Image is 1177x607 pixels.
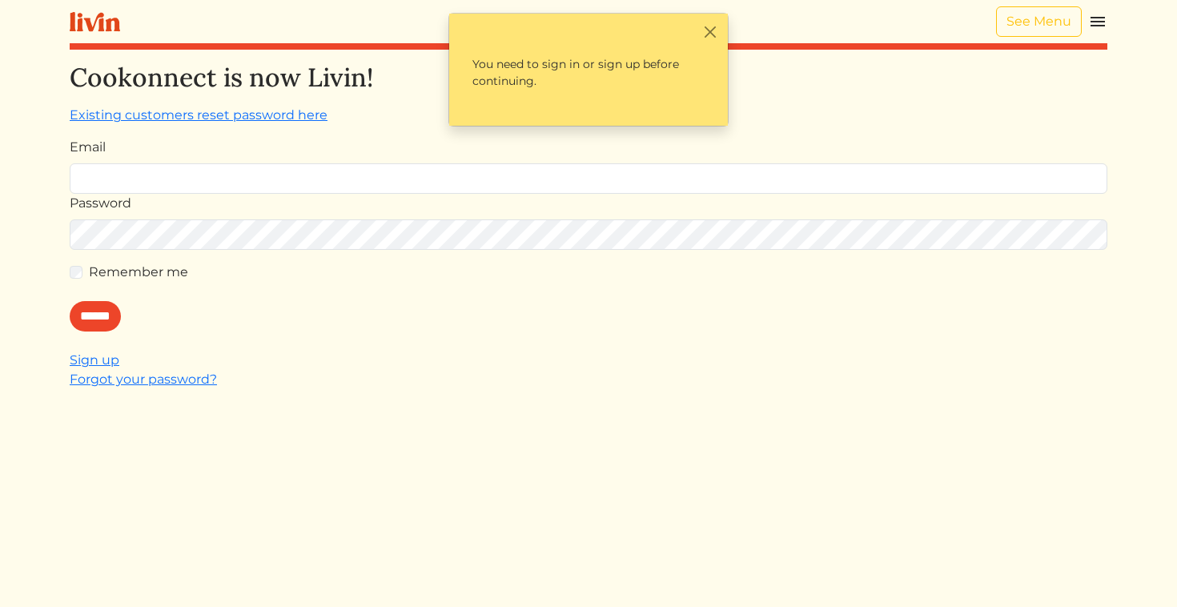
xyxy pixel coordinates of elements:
[1088,12,1107,31] img: menu_hamburger-cb6d353cf0ecd9f46ceae1c99ecbeb4a00e71ca567a856bd81f57e9d8c17bb26.svg
[70,62,1107,93] h2: Cookonnect is now Livin!
[70,372,217,387] a: Forgot your password?
[70,194,131,213] label: Password
[70,352,119,368] a: Sign up
[70,12,120,32] img: livin-logo-a0d97d1a881af30f6274990eb6222085a2533c92bbd1e4f22c21b4f0d0e3210c.svg
[70,138,106,157] label: Email
[996,6,1082,37] a: See Menu
[89,263,188,282] label: Remember me
[70,107,327,123] a: Existing customers reset password here
[459,42,718,103] p: You need to sign in or sign up before continuing.
[701,23,718,40] button: Close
